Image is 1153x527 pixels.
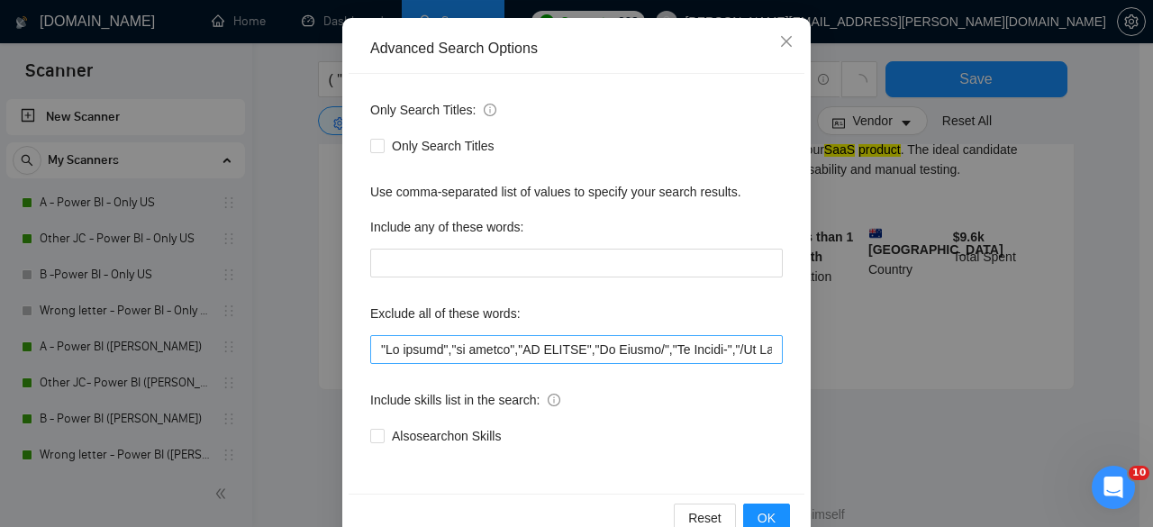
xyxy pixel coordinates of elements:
span: 10 [1129,466,1149,480]
iframe: Intercom live chat [1092,466,1135,509]
span: close [779,34,794,49]
span: info-circle [484,104,496,116]
button: Close [762,18,811,67]
span: Include skills list in the search: [370,390,560,410]
span: Only Search Titles: [370,100,496,120]
span: Only Search Titles [385,136,502,156]
label: Include any of these words: [370,213,523,241]
label: Exclude all of these words: [370,299,521,328]
span: info-circle [548,394,560,406]
div: Advanced Search Options [370,39,783,59]
span: Also search on Skills [385,426,508,446]
div: Use comma-separated list of values to specify your search results. [370,182,783,202]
